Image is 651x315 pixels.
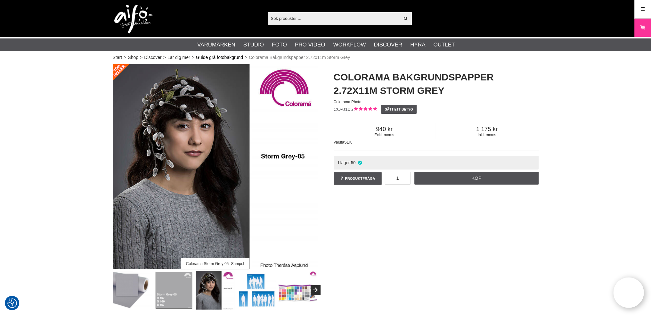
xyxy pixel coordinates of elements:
span: Colorama Photo [334,100,362,104]
a: Discover [144,54,161,61]
button: Samtyckesinställningar [7,297,17,309]
span: Colorama Bakgrundspapper 2.72x11m Storm Grey [249,54,350,61]
button: Next [311,285,320,295]
img: Colorama Storm Grey [113,64,318,269]
a: Discover [374,41,402,49]
div: Kundbetyg: 5.00 [353,106,377,113]
a: Shop [128,54,138,61]
a: Studio [243,41,264,49]
img: Seamless Paper Width Comparison [237,271,276,310]
input: Sök produkter ... [268,13,400,23]
a: Colorama Storm Grey 05- Sampel [113,64,318,269]
a: Workflow [333,41,366,49]
a: Pro Video [295,41,325,49]
img: Colorama Storm Grey [113,271,152,310]
h1: Colorama Bakgrundspapper 2.72x11m Storm Grey [334,70,539,97]
span: > [124,54,126,61]
a: Lär dig mer [167,54,190,61]
a: Guide grå fotobakgrund [196,54,243,61]
span: 50 [351,160,356,165]
a: Köp [414,172,539,185]
a: Start [113,54,122,61]
img: Colorama Storm Grey 05- Sampel [196,271,234,310]
span: > [192,54,194,61]
img: Storm Grey 05- Kalibrerad Monitor Adobe RGB 6500K [154,271,193,310]
span: 1 175 [435,126,538,133]
i: I lager [357,160,362,165]
span: Inkl. moms [435,133,538,137]
a: Foto [272,41,287,49]
img: Order the Colorama color chart to see the colors live [278,271,317,310]
a: Hyra [410,41,425,49]
span: SEK [344,140,352,145]
span: I lager [338,160,350,165]
span: CO-0105 [334,106,353,112]
span: Exkl. moms [334,133,435,137]
a: Produktfråga [334,172,382,185]
img: Revisit consent button [7,298,17,308]
span: > [245,54,247,61]
img: logo.png [114,5,153,34]
span: > [140,54,142,61]
span: Valuta [334,140,344,145]
div: Colorama Storm Grey 05- Sampel [181,258,249,269]
span: > [163,54,166,61]
a: Sätt ett betyg [381,105,417,114]
a: Outlet [433,41,455,49]
span: 940 [334,126,435,133]
a: Varumärken [197,41,235,49]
